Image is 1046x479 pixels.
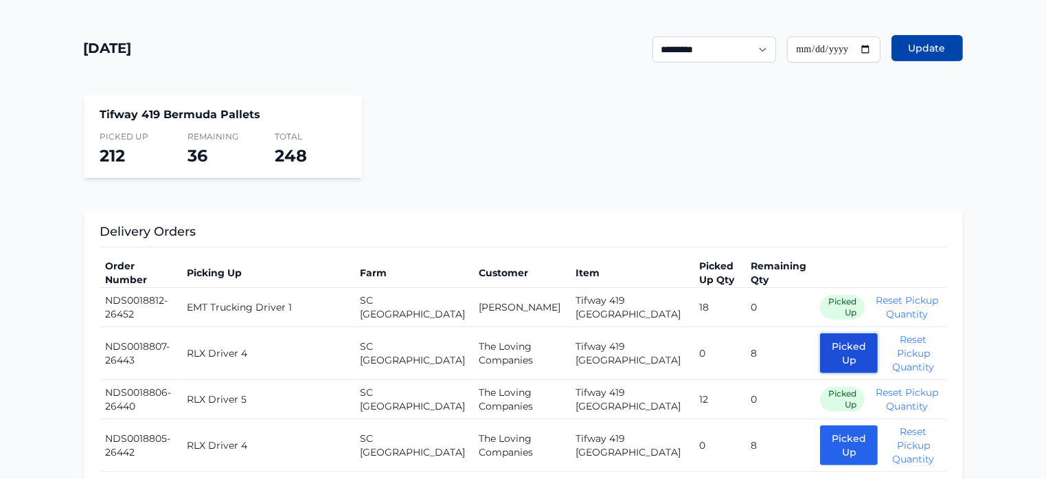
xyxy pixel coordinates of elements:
[354,419,473,472] td: SC [GEOGRAPHIC_DATA]
[473,327,570,380] td: The Loving Companies
[84,38,132,58] h1: [DATE]
[181,288,354,327] td: EMT Trucking Driver 1
[820,333,878,373] button: Picked Up
[745,327,815,380] td: 8
[181,327,354,380] td: RLX Driver 4
[473,258,570,288] th: Customer
[100,327,182,380] td: NDS0018807-26443
[694,258,744,288] th: Picked Up Qty
[886,333,940,374] button: Reset Pickup Quantity
[100,107,345,123] h4: Tifway 419 Bermuda Pallets
[181,419,354,472] td: RLX Driver 4
[873,386,940,413] button: Reset Pickup Quantity
[181,380,354,419] td: RLX Driver 5
[570,327,694,380] td: Tifway 419 [GEOGRAPHIC_DATA]
[100,419,182,472] td: NDS0018805-26442
[820,425,878,465] button: Picked Up
[354,327,473,380] td: SC [GEOGRAPHIC_DATA]
[745,288,815,327] td: 0
[820,387,865,412] span: Picked Up
[473,288,570,327] td: [PERSON_NAME]
[570,380,694,419] td: Tifway 419 [GEOGRAPHIC_DATA]
[891,35,963,61] button: Update
[354,380,473,419] td: SC [GEOGRAPHIC_DATA]
[100,380,182,419] td: NDS0018806-26440
[100,131,171,142] span: Picked Up
[909,41,946,55] span: Update
[275,146,307,166] span: 248
[100,258,182,288] th: Order Number
[100,222,946,247] h3: Delivery Orders
[570,419,694,472] td: Tifway 419 [GEOGRAPHIC_DATA]
[820,295,865,320] span: Picked Up
[100,288,182,327] td: NDS0018812-26452
[187,146,207,166] span: 36
[473,380,570,419] td: The Loving Companies
[354,258,473,288] th: Farm
[275,131,345,142] span: Total
[570,288,694,327] td: Tifway 419 [GEOGRAPHIC_DATA]
[354,288,473,327] td: SC [GEOGRAPHIC_DATA]
[473,419,570,472] td: The Loving Companies
[181,258,354,288] th: Picking Up
[570,258,694,288] th: Item
[745,419,815,472] td: 8
[873,293,940,321] button: Reset Pickup Quantity
[694,288,744,327] td: 18
[100,146,126,166] span: 212
[694,327,744,380] td: 0
[694,419,744,472] td: 0
[745,258,815,288] th: Remaining Qty
[694,380,744,419] td: 12
[745,380,815,419] td: 0
[187,131,258,142] span: Remaining
[886,425,940,466] button: Reset Pickup Quantity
